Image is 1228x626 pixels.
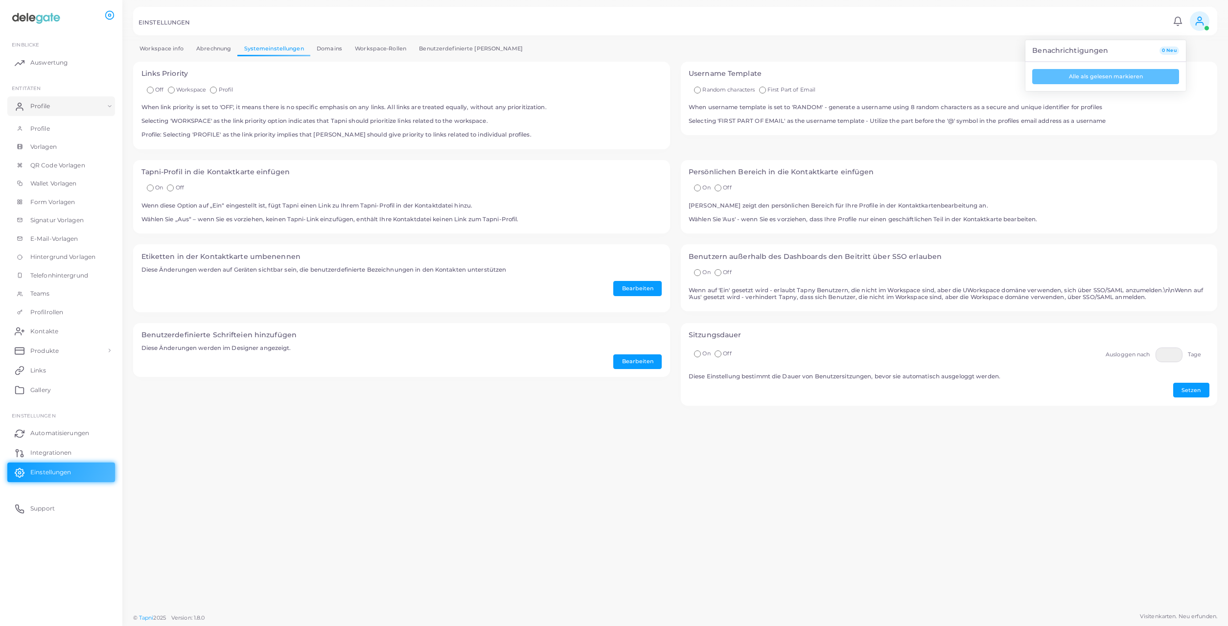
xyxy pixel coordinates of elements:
[7,138,115,156] a: Vorlagen
[7,193,115,211] a: Form Vorlagen
[613,354,662,369] button: Bearbeiten
[7,96,115,116] a: Profile
[30,271,88,280] span: Telefonhintergrund
[689,287,1209,301] h5: Wenn auf 'Ein' gesetzt wird - erlaubt Tapny Benutzern, die nicht im Workspace sind, aber die UWor...
[12,42,39,47] span: EINBLICKE
[7,380,115,399] a: Gallery
[702,350,710,357] span: On
[7,248,115,266] a: Hintergrund Vorlagen
[141,331,662,339] h4: Benutzerdefinierte Schrifteien hinzufügen
[141,70,662,78] h4: Links Priority
[30,289,50,298] span: Teams
[689,373,1209,380] h5: Diese Einstellung bestimmt die Dauer von Benutzersitzungen, bevor sie automatisch ausgeloggt werden.
[155,86,163,93] span: Off
[310,42,348,56] a: Domains
[153,614,165,622] span: 2025
[7,119,115,138] a: Profile
[9,9,63,27] img: logo
[702,86,755,93] span: Random characters
[7,53,115,72] a: Auswertung
[30,161,85,170] span: QR Code Vorlagen
[133,614,205,622] span: ©
[141,104,662,139] h5: When link priority is set to 'OFF', it means there is no specific emphasis on any links. All link...
[30,308,63,317] span: Profilrollen
[190,42,237,56] a: Abrechnung
[689,70,1209,78] h4: Username Template
[689,331,1209,339] h4: Sitzungsdauer
[30,347,59,355] span: Produkte
[30,58,68,67] span: Auswertung
[30,366,46,375] span: Links
[141,202,662,223] h5: Wenn diese Option auf „Ein“ eingestellt ist, fügt Tapni einen Link zu Ihrem Tapni-Profil in der K...
[613,281,662,296] button: Bearbeiten
[30,448,71,457] span: Integrationen
[30,198,75,207] span: Form Vorlagen
[723,350,731,357] span: Off
[723,269,731,276] span: Off
[30,386,51,394] span: Gallery
[139,614,154,621] a: Tapni
[7,266,115,285] a: Telefonhintergrund
[141,345,662,351] h5: Diese Änderungen werden im Designer angezeigt.
[702,184,710,191] span: On
[7,303,115,322] a: Profilrollen
[7,284,115,303] a: Teams
[30,429,89,438] span: Automatisierungen
[723,184,731,191] span: Off
[30,102,50,111] span: Profile
[30,468,71,477] span: Einstellungen
[1106,351,1150,359] label: Ausloggen nach
[141,266,662,273] h5: Diese Änderungen werden auf Geräten sichtbar sein, die benutzerdefinierte Bezeichnungen in den Ko...
[30,504,55,513] span: Support
[141,253,662,261] h4: Etiketten in der Kontaktkarte umbenennen
[237,42,310,56] a: Systemeinstellungen
[689,202,1209,223] h5: [PERSON_NAME] zeigt den persönlichen Bereich für Ihre Profile in der Kontaktkartenbearbeitung an....
[7,499,115,518] a: Support
[702,269,710,276] span: On
[176,86,206,93] span: Workspace
[139,19,190,26] h5: EINSTELLUNGEN
[1032,46,1108,55] h4: Benachrichtigungen
[30,234,78,243] span: E-Mail-Vorlagen
[155,184,163,191] span: On
[7,423,115,443] a: Automatisierungen
[1173,383,1209,397] button: Setzen
[7,463,115,482] a: Einstellungen
[689,253,1209,261] h4: Benutzern außerhalb des Dashboards den Beitritt über SSO erlauben
[171,614,205,621] span: Version: 1.8.0
[7,443,115,463] a: Integrationen
[7,211,115,230] a: Signatur Vorlagen
[30,327,58,336] span: Kontakte
[7,156,115,175] a: QR Code Vorlagen
[7,174,115,193] a: Wallet Vorlagen
[1140,612,1217,621] span: Visitenkarten. Neu erfunden.
[1159,46,1180,55] span: 0 Neu
[12,85,41,91] span: ENTITÄTEN
[176,184,184,191] span: Off
[767,86,815,93] span: First Part of Email
[348,42,413,56] a: Workspace-Rollen
[30,216,84,225] span: Signatur Vorlagen
[30,253,95,261] span: Hintergrund Vorlagen
[219,86,233,93] span: Profil
[1032,69,1179,84] button: Alle als gelesen markieren
[689,168,1209,176] h4: Persönlichen Bereich in die Kontaktkarte einfügen
[30,179,77,188] span: Wallet Vorlagen
[7,341,115,360] a: Produkte
[30,124,50,133] span: Profile
[7,321,115,341] a: Kontakte
[1188,351,1201,359] label: Tage
[7,230,115,248] a: E-Mail-Vorlagen
[133,42,190,56] a: Workspace info
[30,142,57,151] span: Vorlagen
[141,168,662,176] h4: Tapni-Profil in die Kontaktkarte einfügen
[689,104,1209,124] h5: When username template is set to 'RANDOM' - generate a username using 8 random characters as a se...
[12,413,55,418] span: Einstellungen
[413,42,529,56] a: Benutzerdefinierte [PERSON_NAME]
[7,360,115,380] a: Links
